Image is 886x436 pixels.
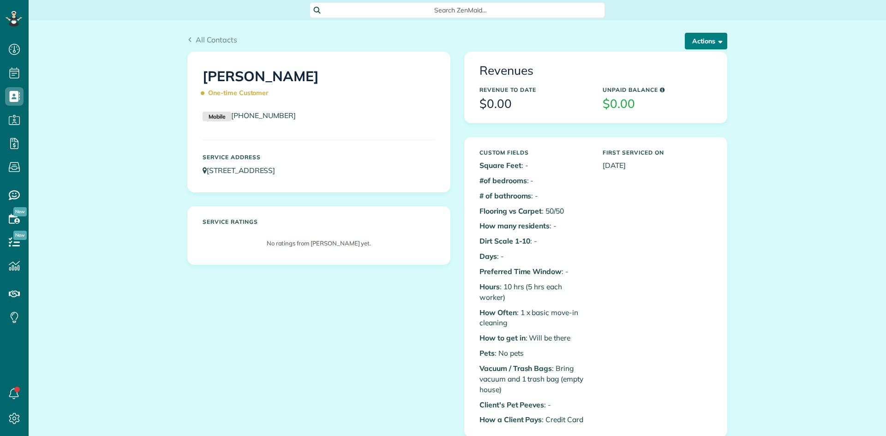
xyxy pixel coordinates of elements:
[479,176,527,185] b: #of bedrooms
[196,35,237,44] span: All Contacts
[479,191,531,200] b: # of bathrooms
[479,97,589,111] h3: $0.00
[203,69,435,101] h1: [PERSON_NAME]
[479,400,544,409] b: Client's Pet Peeves
[479,251,589,262] p: : -
[479,348,589,358] p: : No pets
[479,266,589,277] p: : -
[479,415,542,424] b: How a Client Pays
[203,111,296,120] a: Mobile[PHONE_NUMBER]
[479,221,550,230] b: How many residents
[479,64,712,78] h3: Revenues
[479,400,589,410] p: : -
[603,87,712,93] h5: Unpaid Balance
[203,112,231,122] small: Mobile
[207,239,431,248] p: No ratings from [PERSON_NAME] yet.
[479,161,521,170] b: Square Feet
[479,414,589,425] p: : Credit Card
[479,333,589,343] p: : Will be there
[479,348,495,358] b: Pets
[479,363,589,395] p: : Bring vacuum and 1 trash bag (empty house)
[479,308,517,317] b: How Often
[603,149,712,155] h5: First Serviced On
[203,154,435,160] h5: Service Address
[187,34,237,45] a: All Contacts
[603,160,712,171] p: [DATE]
[13,207,27,216] span: New
[479,333,526,342] b: How to get in
[479,267,562,276] b: Preferred Time Window
[479,206,589,216] p: : 50/50
[479,251,497,261] b: Days
[479,221,589,231] p: : -
[203,166,284,175] a: [STREET_ADDRESS]
[479,236,589,246] p: : -
[479,87,589,93] h5: Revenue to Date
[479,282,500,291] b: Hours
[479,281,589,303] p: : 10 hrs (5 hrs each worker)
[479,191,589,201] p: : -
[479,364,552,373] b: Vacuum / Trash Bags
[685,33,727,49] button: Actions
[479,236,530,245] b: Dirt Scale 1-10
[203,85,273,101] span: One-time Customer
[479,175,589,186] p: : -
[203,219,435,225] h5: Service ratings
[479,149,589,155] h5: Custom Fields
[479,307,589,328] p: : 1 x basic move-in cleaning
[603,97,712,111] h3: $0.00
[479,206,542,215] b: Flooring vs Carpet
[479,160,589,171] p: : -
[13,231,27,240] span: New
